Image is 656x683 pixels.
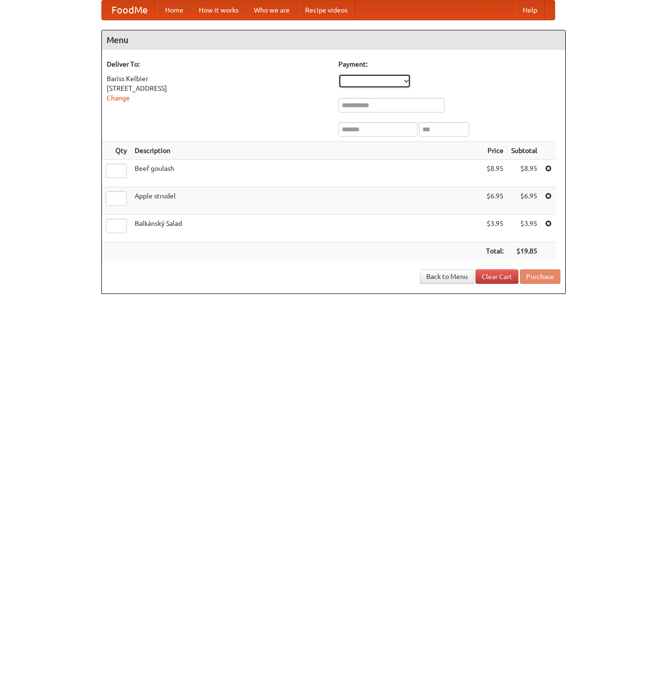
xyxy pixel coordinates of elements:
a: Change [107,94,130,102]
div: [STREET_ADDRESS] [107,84,329,93]
th: Total: [482,242,507,260]
th: Qty [102,142,131,160]
a: Home [157,0,191,20]
button: Purchase [520,269,560,284]
td: Beef goulash [131,160,482,187]
td: Apple strudel [131,187,482,215]
div: Bariss Kelbier [107,74,329,84]
a: Clear Cart [475,269,518,284]
a: FoodMe [102,0,157,20]
th: $19.85 [507,242,541,260]
h5: Deliver To: [107,59,329,69]
h4: Menu [102,30,565,50]
a: Who we are [246,0,297,20]
td: $6.95 [507,187,541,215]
th: Price [482,142,507,160]
td: $3.95 [507,215,541,242]
a: Back to Menu [420,269,474,284]
a: How it works [191,0,246,20]
td: $3.95 [482,215,507,242]
h5: Payment: [338,59,560,69]
td: Balkánský Salad [131,215,482,242]
td: $8.95 [482,160,507,187]
th: Description [131,142,482,160]
td: $6.95 [482,187,507,215]
a: Help [515,0,545,20]
a: Recipe videos [297,0,355,20]
th: Subtotal [507,142,541,160]
td: $8.95 [507,160,541,187]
